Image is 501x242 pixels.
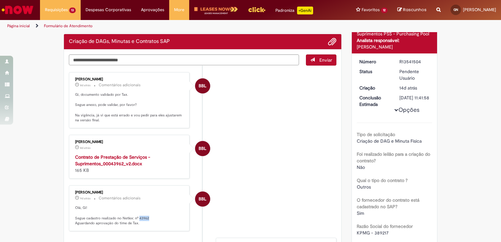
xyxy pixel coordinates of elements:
[357,230,389,236] span: KPMG - 389217
[75,77,184,81] div: [PERSON_NAME]
[99,195,141,201] small: Comentários adicionais
[357,164,365,170] span: Não
[99,82,141,88] small: Comentários adicionais
[397,7,427,13] a: Rascunhos
[357,184,371,190] span: Outros
[399,94,430,101] div: [DATE] 11:41:58
[174,7,184,13] span: More
[399,85,417,91] time: 16/09/2025 19:26:52
[354,58,395,65] dt: Número
[463,7,496,12] span: [PERSON_NAME]
[328,37,336,46] button: Adicionar anexos
[80,83,90,87] span: 8d atrás
[354,85,395,91] dt: Criação
[357,210,364,216] span: Sim
[199,191,206,207] span: BBL
[357,30,432,37] div: Suprimentos PSS - Purchasing Pool
[306,54,336,66] button: Enviar
[357,177,408,183] b: Qual o tipo do contrato ?
[403,7,427,13] span: Rascunhos
[1,3,34,16] img: ServiceNow
[357,37,432,44] div: Analista responsável:
[453,8,458,12] span: GN
[75,92,184,123] p: Gi, documento validado por Tax. Segue anexo, pode validar, por favor? Na vigência, já vi que está...
[45,7,68,13] span: Requisições
[75,140,184,144] div: [PERSON_NAME]
[80,196,90,200] span: 9d atrás
[80,146,90,150] span: 8d atrás
[357,131,395,137] b: Tipo de solicitação
[75,205,184,226] p: Olá, Gi! Segue cadastro realizado no Netlex: nº 43962 Aguardando aprovação do time de Tax.
[195,141,210,156] div: Breno Betarelli Lopes
[362,7,380,13] span: Favoritos
[399,85,430,91] div: 16/09/2025 19:26:52
[69,8,76,13] span: 13
[399,85,417,91] span: 14d atrás
[44,23,92,29] a: Formulário de Atendimento
[357,197,419,210] b: O fornecedor do contrato está cadastrado no SAP?
[195,192,210,207] div: Breno Betarelli Lopes
[141,7,164,13] span: Aprovações
[80,146,90,150] time: 22/09/2025 14:59:16
[195,78,210,93] div: Breno Betarelli Lopes
[399,58,430,65] div: R13541504
[199,141,206,156] span: BBL
[275,7,313,14] div: Padroniza
[357,223,413,229] b: Razão Social do fornecedor
[80,196,90,200] time: 22/09/2025 10:14:48
[194,7,238,15] img: logo-leases-transp-branco.png
[319,57,332,63] span: Enviar
[69,54,299,66] textarea: Digite sua mensagem aqui...
[357,138,422,144] span: Criação de DAG e Minuta Física
[80,83,90,87] time: 22/09/2025 14:59:58
[7,23,30,29] a: Página inicial
[86,7,131,13] span: Despesas Corporativas
[199,78,206,94] span: BBL
[354,94,395,108] dt: Conclusão Estimada
[75,191,184,194] div: [PERSON_NAME]
[357,151,430,164] b: Foi realizado leilão para a criação do contrato?
[75,154,150,167] a: Contrato de Prestação de Serviços - Suprimentos_00043962_v2.docx
[248,5,266,14] img: click_logo_yellow_360x200.png
[75,154,184,173] div: 165 KB
[399,68,430,81] div: Pendente Usuário
[381,8,388,13] span: 12
[354,68,395,75] dt: Status
[357,44,432,50] div: [PERSON_NAME]
[297,7,313,14] p: +GenAi
[5,20,329,32] ul: Trilhas de página
[69,39,170,45] h2: Criação de DAGs, Minutas e Contratos SAP Histórico de tíquete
